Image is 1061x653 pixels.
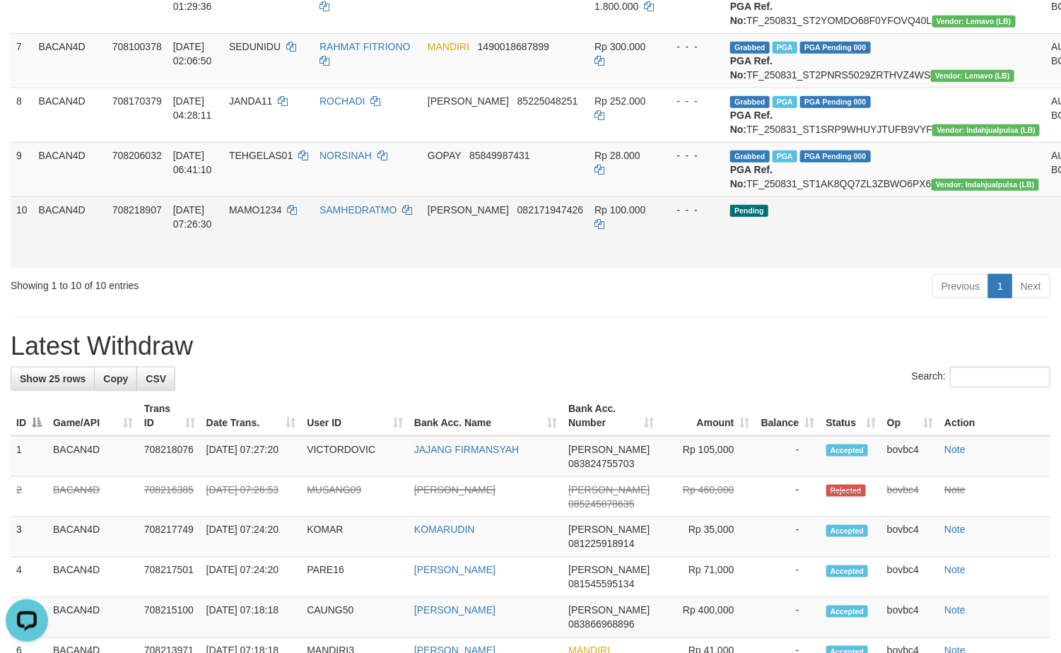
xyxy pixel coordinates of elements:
[301,477,409,517] td: MUSANG09
[660,598,756,638] td: Rp 400,000
[568,524,650,536] span: [PERSON_NAME]
[139,396,201,436] th: Trans ID: activate to sort column ascending
[950,367,1050,388] input: Search:
[773,42,797,54] span: Marked by bovbc1
[33,142,107,196] td: BACAN4D
[229,150,293,161] span: TEHGELAS01
[568,565,650,576] span: [PERSON_NAME]
[660,396,756,436] th: Amount: activate to sort column ascending
[730,1,773,26] b: PGA Ref. No:
[730,42,770,54] span: Grabbed
[944,484,966,495] a: Note
[428,204,509,216] span: [PERSON_NAME]
[932,124,1040,136] span: Vendor URL: https://dashboard.q2checkout.com/secure
[301,558,409,598] td: PARE16
[660,436,756,477] td: Rp 105,000
[414,565,496,576] a: [PERSON_NAME]
[730,205,768,217] span: Pending
[773,151,797,163] span: Marked by bovbc3
[11,273,431,293] div: Showing 1 to 10 of 10 entries
[320,95,365,107] a: ROCHADI
[826,525,869,537] span: Accepted
[47,477,139,517] td: BACAN4D
[660,477,756,517] td: Rp 460,000
[11,367,95,391] a: Show 25 rows
[414,444,519,455] a: JAJANG FIRMANSYAH
[756,517,821,558] td: -
[730,151,770,163] span: Grabbed
[103,373,128,384] span: Copy
[826,445,869,457] span: Accepted
[730,164,773,189] b: PGA Ref. No:
[800,96,871,108] span: PGA Pending
[665,148,719,163] div: - - -
[568,539,634,550] span: Copy 081225918914 to clipboard
[146,373,166,384] span: CSV
[139,598,201,638] td: 708215100
[139,558,201,598] td: 708217501
[112,41,162,52] span: 708100378
[229,95,272,107] span: JANDA11
[881,598,939,638] td: bovbc4
[112,204,162,216] span: 708218907
[821,396,882,436] th: Status: activate to sort column ascending
[301,396,409,436] th: User ID: activate to sort column ascending
[47,558,139,598] td: BACAN4D
[568,579,634,590] span: Copy 081545595134 to clipboard
[11,477,47,517] td: 2
[173,41,212,66] span: [DATE] 02:06:50
[11,33,33,88] td: 7
[773,96,797,108] span: Marked by bovbc4
[136,367,175,391] a: CSV
[301,517,409,558] td: KOMAR
[201,517,302,558] td: [DATE] 07:24:20
[201,436,302,477] td: [DATE] 07:27:20
[201,396,302,436] th: Date Trans.: activate to sort column ascending
[409,396,563,436] th: Bank Acc. Name: activate to sort column ascending
[173,204,212,230] span: [DATE] 07:26:30
[568,605,650,616] span: [PERSON_NAME]
[826,485,866,497] span: Rejected
[800,42,871,54] span: PGA Pending
[932,16,1016,28] span: Vendor URL: https://dashboard.q2checkout.com/secure
[94,367,137,391] a: Copy
[517,204,583,216] span: Copy 082171947426 to clipboard
[594,204,645,216] span: Rp 100.000
[478,41,549,52] span: Copy 1490018687899 to clipboard
[826,606,869,618] span: Accepted
[881,558,939,598] td: bovbc4
[301,436,409,477] td: VICTORDOVIC
[756,396,821,436] th: Balance: activate to sort column ascending
[201,477,302,517] td: [DATE] 07:26:53
[881,436,939,477] td: bovbc4
[47,436,139,477] td: BACAN4D
[139,517,201,558] td: 708217749
[414,605,496,616] a: [PERSON_NAME]
[6,6,48,48] button: Open LiveChat chat widget
[320,204,397,216] a: SAMHEDRATMO
[881,477,939,517] td: bovbc4
[11,517,47,558] td: 3
[229,204,282,216] span: MAMO1234
[660,558,756,598] td: Rp 71,000
[320,41,411,52] a: RAHMAT FITRIONO
[563,396,660,436] th: Bank Acc. Number: activate to sort column ascending
[11,558,47,598] td: 4
[594,150,640,161] span: Rp 28.000
[469,150,530,161] span: Copy 85849987431 to clipboard
[826,565,869,577] span: Accepted
[33,88,107,142] td: BACAN4D
[33,196,107,269] td: BACAN4D
[944,605,966,616] a: Note
[568,498,634,510] span: Copy 085245878635 to clipboard
[229,41,281,52] span: SEDUNIDU
[725,88,1045,142] td: TF_250831_ST1SRP9WHUYJTUFB9VYF
[730,96,770,108] span: Grabbed
[665,203,719,217] div: - - -
[730,55,773,81] b: PGA Ref. No:
[665,40,719,54] div: - - -
[11,88,33,142] td: 8
[594,95,645,107] span: Rp 252.000
[47,396,139,436] th: Game/API: activate to sort column ascending
[944,444,966,455] a: Note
